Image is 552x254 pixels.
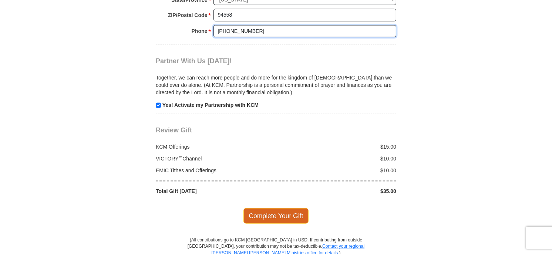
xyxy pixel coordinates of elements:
[168,10,208,20] strong: ZIP/Postal Code
[276,143,400,150] div: $15.00
[152,167,276,174] div: EMIC Tithes and Offerings
[152,155,276,162] div: VICTORY Channel
[152,187,276,195] div: Total Gift [DATE]
[156,126,192,134] span: Review Gift
[192,26,208,36] strong: Phone
[243,208,309,224] span: Complete Your Gift
[276,167,400,174] div: $10.00
[156,74,396,96] p: Together, we can reach more people and do more for the kingdom of [DEMOGRAPHIC_DATA] than we coul...
[179,155,183,159] sup: ™
[162,102,259,108] strong: Yes! Activate my Partnership with KCM
[152,143,276,150] div: KCM Offerings
[276,155,400,162] div: $10.00
[156,57,232,65] span: Partner With Us [DATE]!
[276,187,400,195] div: $35.00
